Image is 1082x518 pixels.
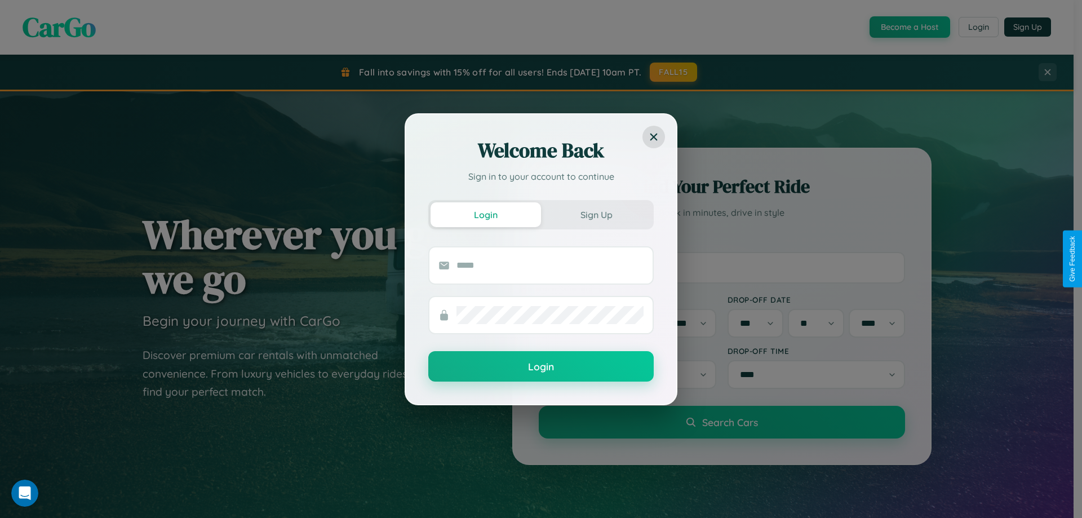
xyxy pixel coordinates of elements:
[11,480,38,507] iframe: Intercom live chat
[428,170,654,183] p: Sign in to your account to continue
[1068,236,1076,282] div: Give Feedback
[431,202,541,227] button: Login
[428,137,654,164] h2: Welcome Back
[541,202,651,227] button: Sign Up
[428,351,654,382] button: Login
